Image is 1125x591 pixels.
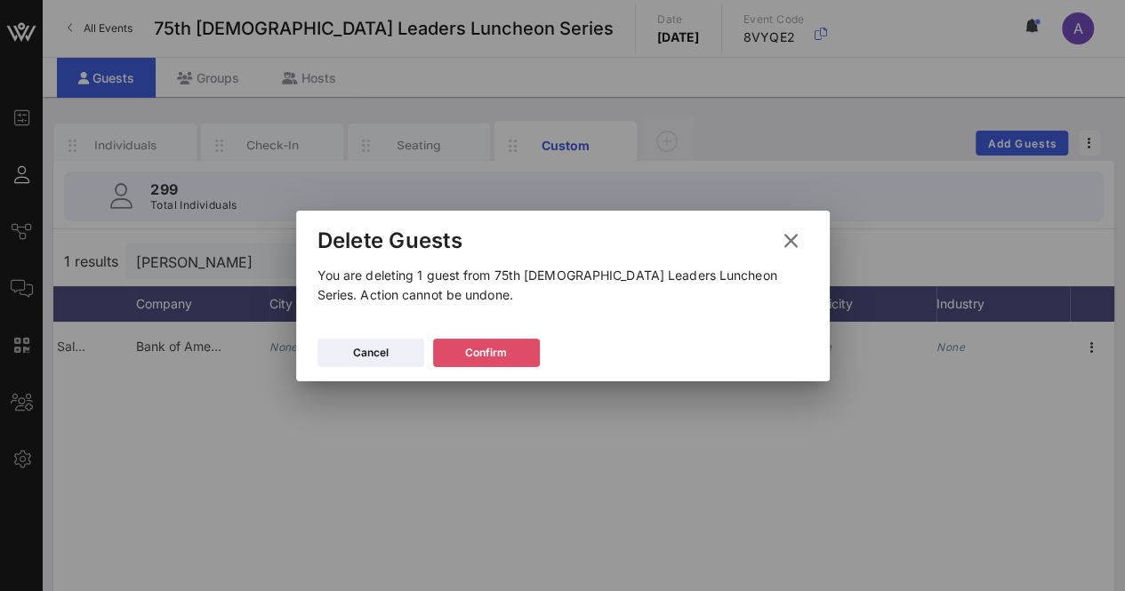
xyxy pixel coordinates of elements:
div: Confirm [465,344,507,362]
div: Delete Guests [317,228,462,254]
button: Cancel [317,339,424,367]
div: Cancel [353,344,389,362]
p: You are deleting 1 guest from 75th [DEMOGRAPHIC_DATA] Leaders Luncheon Series. Action cannot be u... [317,266,808,305]
button: Confirm [433,339,540,367]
